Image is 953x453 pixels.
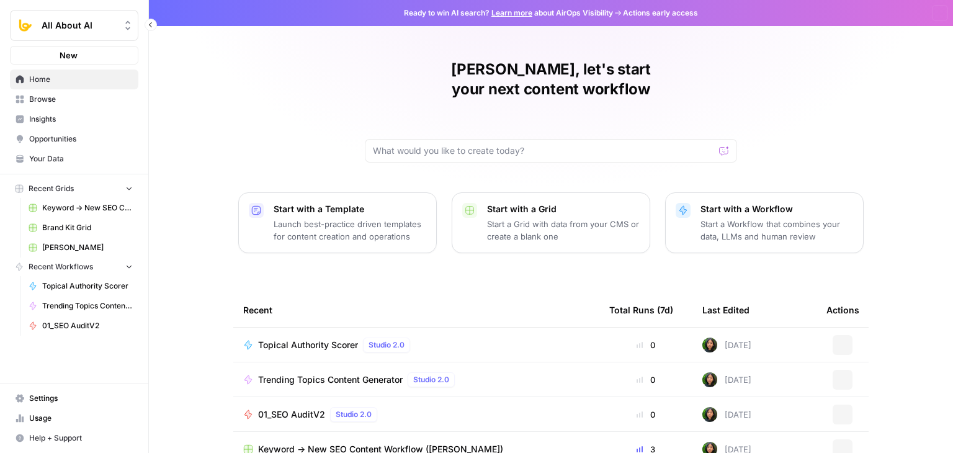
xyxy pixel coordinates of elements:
[258,339,358,351] span: Topical Authority Scorer
[826,293,859,327] div: Actions
[42,202,133,213] span: Keyword -> New SEO Content Workflow ([PERSON_NAME])
[29,393,133,404] span: Settings
[702,407,751,422] div: [DATE]
[60,49,78,61] span: New
[23,296,138,316] a: Trending Topics Content Generator
[29,183,74,194] span: Recent Grids
[23,238,138,258] a: [PERSON_NAME]
[238,192,437,253] button: Start with a TemplateLaunch best-practice driven templates for content creation and operations
[609,293,673,327] div: Total Runs (7d)
[609,408,682,421] div: 0
[14,14,37,37] img: All About AI Logo
[369,339,405,351] span: Studio 2.0
[29,261,93,272] span: Recent Workflows
[623,7,698,19] span: Actions early access
[702,407,717,422] img: 71gc9am4ih21sqe9oumvmopgcasf
[10,149,138,169] a: Your Data
[29,114,133,125] span: Insights
[665,192,864,253] button: Start with a WorkflowStart a Workflow that combines your data, LLMs and human review
[10,179,138,198] button: Recent Grids
[10,89,138,109] a: Browse
[452,192,650,253] button: Start with a GridStart a Grid with data from your CMS or create a blank one
[10,408,138,428] a: Usage
[243,338,589,352] a: Topical Authority ScorerStudio 2.0
[702,338,717,352] img: 71gc9am4ih21sqe9oumvmopgcasf
[42,300,133,312] span: Trending Topics Content Generator
[10,258,138,276] button: Recent Workflows
[29,153,133,164] span: Your Data
[609,339,682,351] div: 0
[23,218,138,238] a: Brand Kit Grid
[365,60,737,99] h1: [PERSON_NAME], let's start your next content workflow
[42,320,133,331] span: 01_SEO AuditV2
[10,129,138,149] a: Opportunities
[29,413,133,424] span: Usage
[373,145,714,157] input: What would you like to create today?
[10,428,138,448] button: Help + Support
[23,316,138,336] a: 01_SEO AuditV2
[274,218,426,243] p: Launch best-practice driven templates for content creation and operations
[702,372,717,387] img: 71gc9am4ih21sqe9oumvmopgcasf
[258,374,403,386] span: Trending Topics Content Generator
[42,19,117,32] span: All About AI
[10,388,138,408] a: Settings
[491,8,532,17] a: Learn more
[702,372,751,387] div: [DATE]
[29,74,133,85] span: Home
[23,276,138,296] a: Topical Authority Scorer
[29,133,133,145] span: Opportunities
[700,218,853,243] p: Start a Workflow that combines your data, LLMs and human review
[29,433,133,444] span: Help + Support
[243,293,589,327] div: Recent
[609,374,682,386] div: 0
[23,198,138,218] a: Keyword -> New SEO Content Workflow ([PERSON_NAME])
[413,374,449,385] span: Studio 2.0
[10,10,138,41] button: Workspace: All About AI
[274,203,426,215] p: Start with a Template
[336,409,372,420] span: Studio 2.0
[258,408,325,421] span: 01_SEO AuditV2
[10,70,138,89] a: Home
[10,46,138,65] button: New
[243,372,589,387] a: Trending Topics Content GeneratorStudio 2.0
[702,293,749,327] div: Last Edited
[29,94,133,105] span: Browse
[243,407,589,422] a: 01_SEO AuditV2Studio 2.0
[42,280,133,292] span: Topical Authority Scorer
[487,218,640,243] p: Start a Grid with data from your CMS or create a blank one
[487,203,640,215] p: Start with a Grid
[42,222,133,233] span: Brand Kit Grid
[702,338,751,352] div: [DATE]
[42,242,133,253] span: [PERSON_NAME]
[404,7,613,19] span: Ready to win AI search? about AirOps Visibility
[10,109,138,129] a: Insights
[700,203,853,215] p: Start with a Workflow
